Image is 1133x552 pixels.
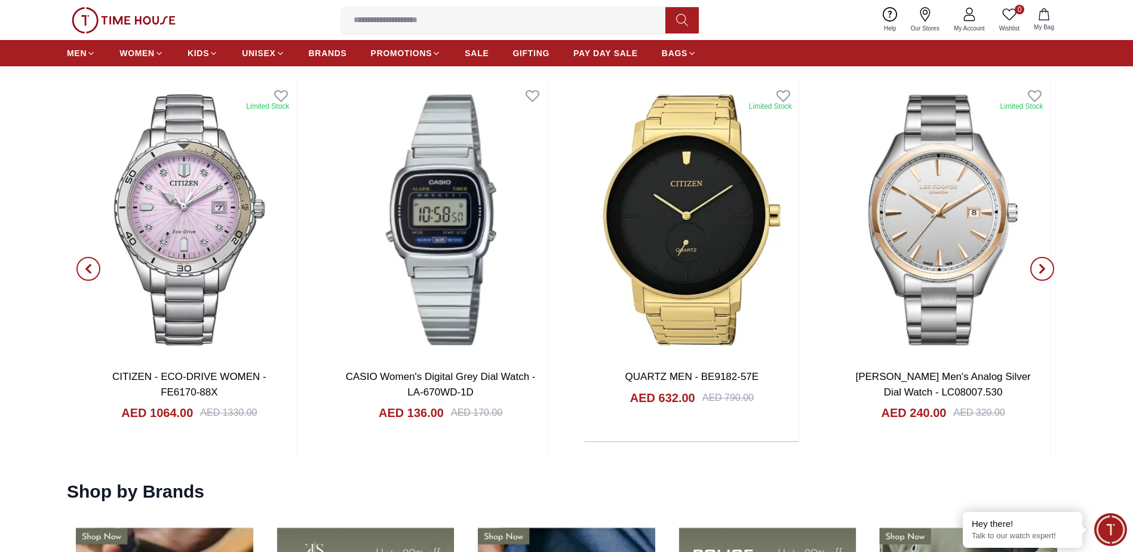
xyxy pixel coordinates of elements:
[625,371,759,382] a: QUARTZ MEN - BE9182-57E
[200,406,257,420] div: AED 1330.00
[904,5,947,35] a: Our Stores
[630,390,695,406] h4: AED 632.00
[465,47,489,59] span: SALE
[121,404,193,421] h4: AED 1064.00
[906,24,944,33] span: Our Stores
[119,47,155,59] span: WOMEN
[879,24,901,33] span: Help
[309,47,347,59] span: BRANDS
[67,481,204,502] h2: Shop by Brands
[836,80,1051,360] img: LEE COOPER Men's Analog Silver Dial Watch - LC08007.530
[1094,513,1127,546] div: Chat Widget
[188,42,218,64] a: KIDS
[309,42,347,64] a: BRANDS
[112,371,266,398] a: CITIZEN - ECO-DRIVE WOMEN - FE6170-88X
[512,47,549,59] span: GIFTING
[949,24,990,33] span: My Account
[994,24,1024,33] span: Wishlist
[82,80,296,360] img: CITIZEN - ECO-DRIVE WOMEN - FE6170-88X
[1029,23,1059,32] span: My Bag
[749,102,792,111] div: Limited Stock
[333,80,548,360] img: CASIO Women's Digital Grey Dial Watch - LA-670WD-1D
[188,47,209,59] span: KIDS
[67,42,96,64] a: MEN
[972,518,1073,530] div: Hey there!
[242,47,275,59] span: UNISEX
[662,47,687,59] span: BAGS
[1015,5,1024,14] span: 0
[119,42,164,64] a: WOMEN
[242,42,284,64] a: UNISEX
[573,47,638,59] span: PAY DAY SALE
[573,42,638,64] a: PAY DAY SALE
[451,406,502,420] div: AED 170.00
[953,406,1005,420] div: AED 320.00
[67,47,87,59] span: MEN
[877,5,904,35] a: Help
[855,371,1030,398] a: [PERSON_NAME] Men's Analog Silver Dial Watch - LC08007.530
[702,391,754,405] div: AED 790.00
[882,404,947,421] h4: AED 240.00
[585,80,799,360] img: QUARTZ MEN - BE9182-57E
[346,371,536,398] a: CASIO Women's Digital Grey Dial Watch - LA-670WD-1D
[371,47,432,59] span: PROMOTIONS
[992,5,1027,35] a: 0Wishlist
[1027,6,1061,34] button: My Bag
[972,531,1073,541] p: Talk to our watch expert!
[1000,102,1043,111] div: Limited Stock
[512,42,549,64] a: GIFTING
[379,404,444,421] h4: AED 136.00
[371,42,441,64] a: PROMOTIONS
[72,7,176,33] img: ...
[662,42,696,64] a: BAGS
[246,102,289,111] div: Limited Stock
[465,42,489,64] a: SALE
